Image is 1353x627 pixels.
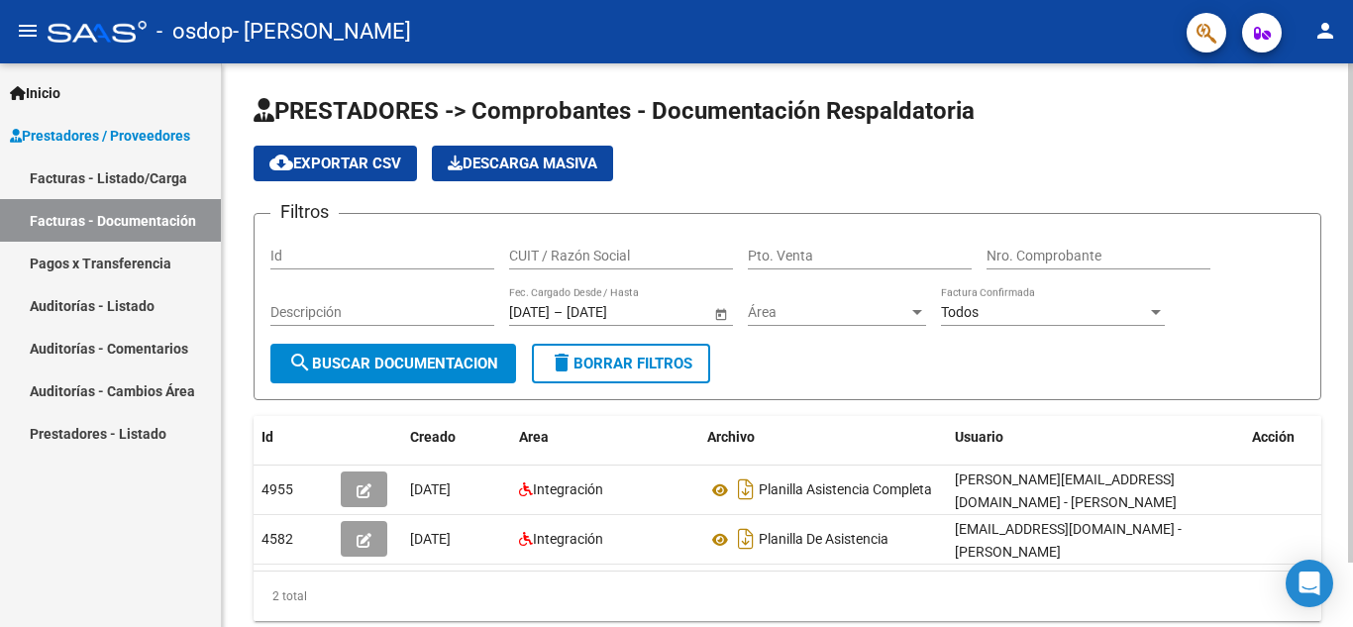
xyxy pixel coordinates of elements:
span: Usuario [955,429,1003,445]
span: Area [519,429,549,445]
span: [DATE] [410,531,451,547]
datatable-header-cell: Archivo [699,416,947,459]
span: Creado [410,429,456,445]
span: – [554,304,563,321]
span: Todos [941,304,979,320]
span: 4955 [261,481,293,497]
span: Planilla De Asistencia [759,532,888,548]
datatable-header-cell: Usuario [947,416,1244,459]
mat-icon: search [288,351,312,374]
mat-icon: menu [16,19,40,43]
div: 2 total [254,572,1321,621]
datatable-header-cell: Id [254,416,333,459]
span: Prestadores / Proveedores [10,125,190,147]
span: Integración [533,531,603,547]
span: Id [261,429,273,445]
span: Buscar Documentacion [288,355,498,372]
span: Borrar Filtros [550,355,692,372]
datatable-header-cell: Area [511,416,699,459]
mat-icon: delete [550,351,573,374]
span: PRESTADORES -> Comprobantes - Documentación Respaldatoria [254,97,975,125]
span: - [PERSON_NAME] [233,10,411,53]
div: Open Intercom Messenger [1286,560,1333,607]
span: Exportar CSV [269,155,401,172]
button: Borrar Filtros [532,344,710,383]
datatable-header-cell: Acción [1244,416,1343,459]
span: [EMAIL_ADDRESS][DOMAIN_NAME] - [PERSON_NAME] [955,521,1182,560]
span: Archivo [707,429,755,445]
span: Descarga Masiva [448,155,597,172]
button: Exportar CSV [254,146,417,181]
span: Integración [533,481,603,497]
button: Open calendar [710,303,731,324]
span: [PERSON_NAME][EMAIL_ADDRESS][DOMAIN_NAME] - [PERSON_NAME] [955,471,1177,510]
app-download-masive: Descarga masiva de comprobantes (adjuntos) [432,146,613,181]
mat-icon: cloud_download [269,151,293,174]
span: Inicio [10,82,60,104]
input: Fecha inicio [509,304,550,321]
input: Fecha fin [567,304,664,321]
span: Acción [1252,429,1295,445]
span: Planilla Asistencia Completa [759,482,932,498]
i: Descargar documento [733,523,759,555]
datatable-header-cell: Creado [402,416,511,459]
span: Área [748,304,908,321]
span: 4582 [261,531,293,547]
button: Descarga Masiva [432,146,613,181]
button: Buscar Documentacion [270,344,516,383]
span: - osdop [156,10,233,53]
span: [DATE] [410,481,451,497]
i: Descargar documento [733,473,759,505]
mat-icon: person [1313,19,1337,43]
h3: Filtros [270,198,339,226]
